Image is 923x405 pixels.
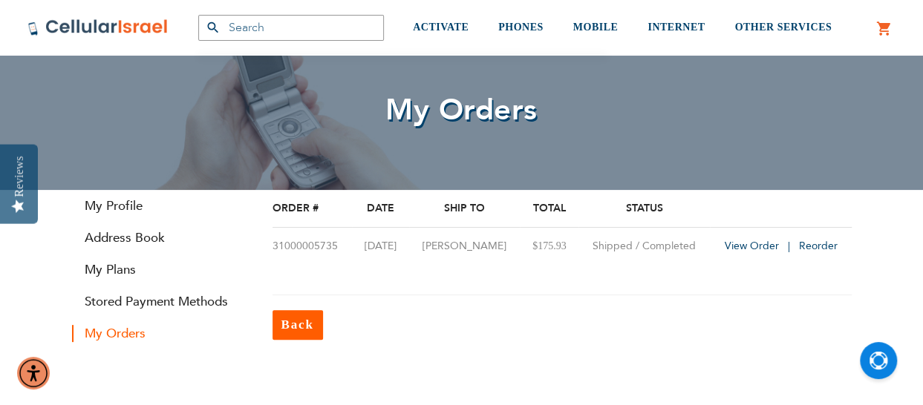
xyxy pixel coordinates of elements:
a: Back [273,310,323,340]
a: Address Book [72,229,250,246]
a: View Order [724,239,795,253]
span: Back [281,317,314,332]
span: MOBILE [573,22,619,33]
img: Cellular Israel Logo [27,19,169,36]
th: Status [578,190,710,228]
div: Reviews [13,156,26,197]
td: Shipped / Completed [578,228,710,266]
th: Total [520,190,578,228]
th: Order # [273,190,353,228]
th: Date [352,190,408,228]
td: 31000005735 [273,228,353,266]
a: My Profile [72,197,250,214]
input: Search [198,15,384,41]
span: PHONES [498,22,544,33]
span: $175.93 [532,240,567,251]
strong: My Orders [72,325,250,342]
div: Accessibility Menu [17,357,50,389]
td: [PERSON_NAME] [409,228,521,266]
span: INTERNET [648,22,705,33]
a: My Plans [72,261,250,278]
th: Ship To [409,190,521,228]
td: [DATE] [352,228,408,266]
span: OTHER SERVICES [734,22,832,33]
span: My Orders [385,90,538,131]
a: Reorder [798,239,837,253]
span: View Order [724,239,778,253]
span: ACTIVATE [413,22,469,33]
a: Stored Payment Methods [72,293,250,310]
